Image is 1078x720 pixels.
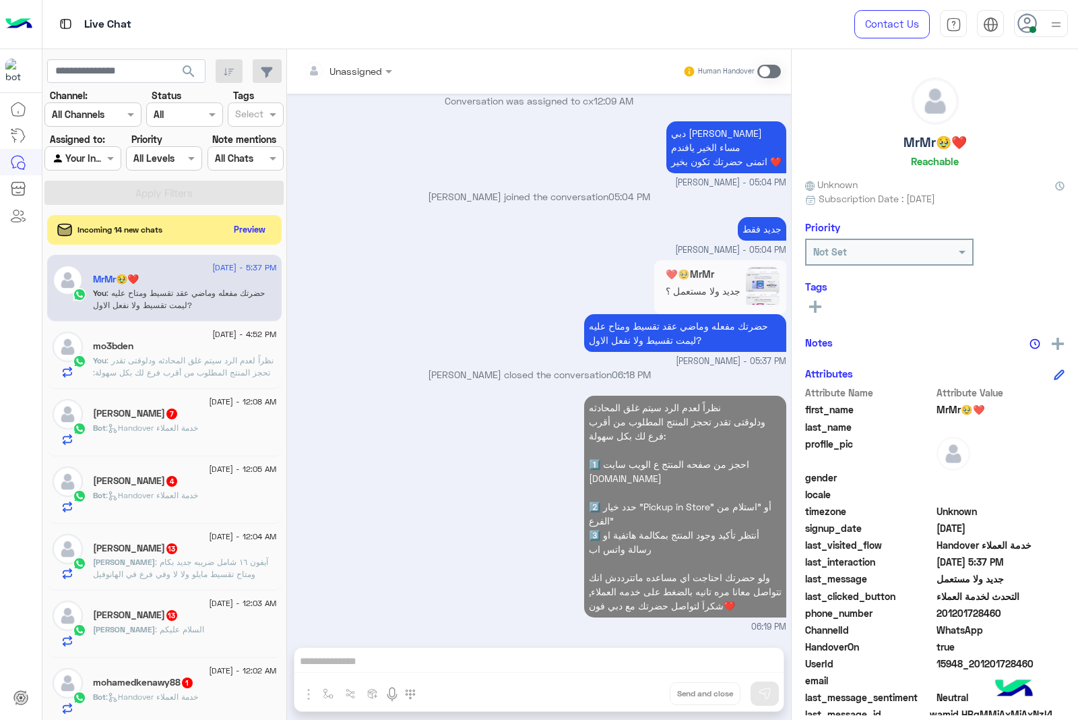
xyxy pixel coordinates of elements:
[937,572,1065,586] span: جديد ولا مستعمل
[751,621,786,634] span: 06:19 PM
[93,274,139,285] h5: MrMr🥹❤️
[212,132,276,146] label: Note mentions
[911,155,959,167] h6: Reachable
[805,538,934,552] span: last_visited_flow
[805,673,934,688] span: email
[805,367,853,380] h6: Attributes
[93,288,265,310] span: حضرتك مفعله وماضي عقد تقسيط ومتاح عليه ليمت تقسيط ولا نفعل الاول?
[594,95,633,107] span: 12:09 AM
[805,521,934,535] span: signup_date
[73,489,86,503] img: WhatsApp
[106,692,198,702] span: : Handover خدمة العملاء
[228,220,272,239] button: Preview
[93,423,106,433] span: Bot
[5,10,32,38] img: Logo
[937,606,1065,620] span: 201201728460
[93,557,268,579] span: آيفون ١٦ شامل ضريبه جديد بكام ومتاح تقسيط مايلو ولا لا وفي فرع في الهانوفيل
[172,59,205,88] button: search
[937,640,1065,654] span: true
[50,132,105,146] label: Assigned to:
[53,467,83,497] img: defaultAdmin.png
[584,314,786,352] p: 21/8/2025, 5:37 PM
[937,555,1065,569] span: 2025-08-21T14:37:42.3280958Z
[93,692,106,702] span: Bot
[676,355,786,368] span: [PERSON_NAME] - 05:37 PM
[131,132,162,146] label: Priority
[805,640,934,654] span: HandoverOn
[937,471,1065,485] span: null
[937,386,1065,400] span: Attribute Value
[805,504,934,518] span: timezone
[805,386,934,400] span: Attribute Name
[209,665,276,677] span: [DATE] - 12:02 AM
[937,589,1065,603] span: التحدث لخدمة العملاء
[854,10,930,38] a: Contact Us
[50,88,88,102] label: Channel:
[937,538,1065,552] span: Handover خدمة العملاء
[805,402,934,417] span: first_name
[93,408,179,419] h5: Kamal
[5,59,30,83] img: 1403182699927242
[84,16,131,34] p: Live Chat
[53,265,83,295] img: defaultAdmin.png
[937,673,1065,688] span: null
[675,177,786,189] span: [PERSON_NAME] - 05:04 PM
[937,521,1065,535] span: 2025-08-20T21:01:21.748Z
[912,78,958,124] img: defaultAdmin.png
[805,471,934,485] span: gender
[93,490,106,500] span: Bot
[1052,338,1064,350] img: add
[937,487,1065,502] span: null
[93,355,276,462] span: نظراً لعدم الرد سيتم غلق المحادثه ودلوقتى تقدر تحجز المنتج المطلوب من أقرب فرع لك بكل سهولة: 1️⃣ ...
[53,332,83,362] img: defaultAdmin.png
[670,682,740,705] button: Send and close
[209,597,276,609] span: [DATE] - 12:03 AM
[805,336,833,349] h6: Notes
[584,396,786,618] p: 21/8/2025, 6:19 PM
[73,691,86,704] img: WhatsApp
[44,181,284,205] button: Apply Filters
[292,367,786,382] p: [PERSON_NAME] closed the conversation
[292,94,786,108] p: Conversation was assigned to cx
[93,288,106,298] span: You
[805,555,934,569] span: last_interaction
[93,609,179,621] h5: Aya
[73,355,86,368] img: WhatsApp
[73,557,86,570] img: WhatsApp
[1048,16,1065,33] img: profile
[990,666,1038,713] img: hulul-logo.png
[937,504,1065,518] span: Unknown
[93,543,179,554] h5: محمد عبدالونيس
[73,422,86,436] img: WhatsApp
[937,402,1065,417] span: MrMr🥹❤️
[666,121,786,173] p: 21/8/2025, 5:04 PM
[209,531,276,543] span: [DATE] - 12:04 AM
[93,624,155,634] span: [PERSON_NAME]
[698,66,755,77] small: Human Handover
[292,189,786,204] p: [PERSON_NAME] joined the conversation
[612,369,651,380] span: 06:18 PM
[233,107,263,124] div: Select
[77,224,162,236] span: Incoming 14 new chats
[212,262,276,274] span: [DATE] - 5:37 PM
[93,340,133,352] h5: mo3bden
[805,437,934,468] span: profile_pic
[93,355,106,365] span: You
[209,463,276,475] span: [DATE] - 12:05 AM
[937,437,970,471] img: defaultAdmin.png
[738,217,786,241] p: 21/8/2025, 5:04 PM
[805,657,934,671] span: UserId
[805,221,840,233] h6: Priority
[152,88,181,102] label: Status
[805,487,934,502] span: locale
[93,475,179,487] h5: Mohamed Leo
[983,17,998,32] img: tab
[805,606,934,620] span: phone_number
[937,657,1065,671] span: 15948_201201728460
[805,623,934,637] span: ChannelId
[53,668,83,698] img: defaultAdmin.png
[182,678,193,688] span: 1
[1029,338,1040,349] img: notes
[946,17,961,32] img: tab
[181,63,197,80] span: search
